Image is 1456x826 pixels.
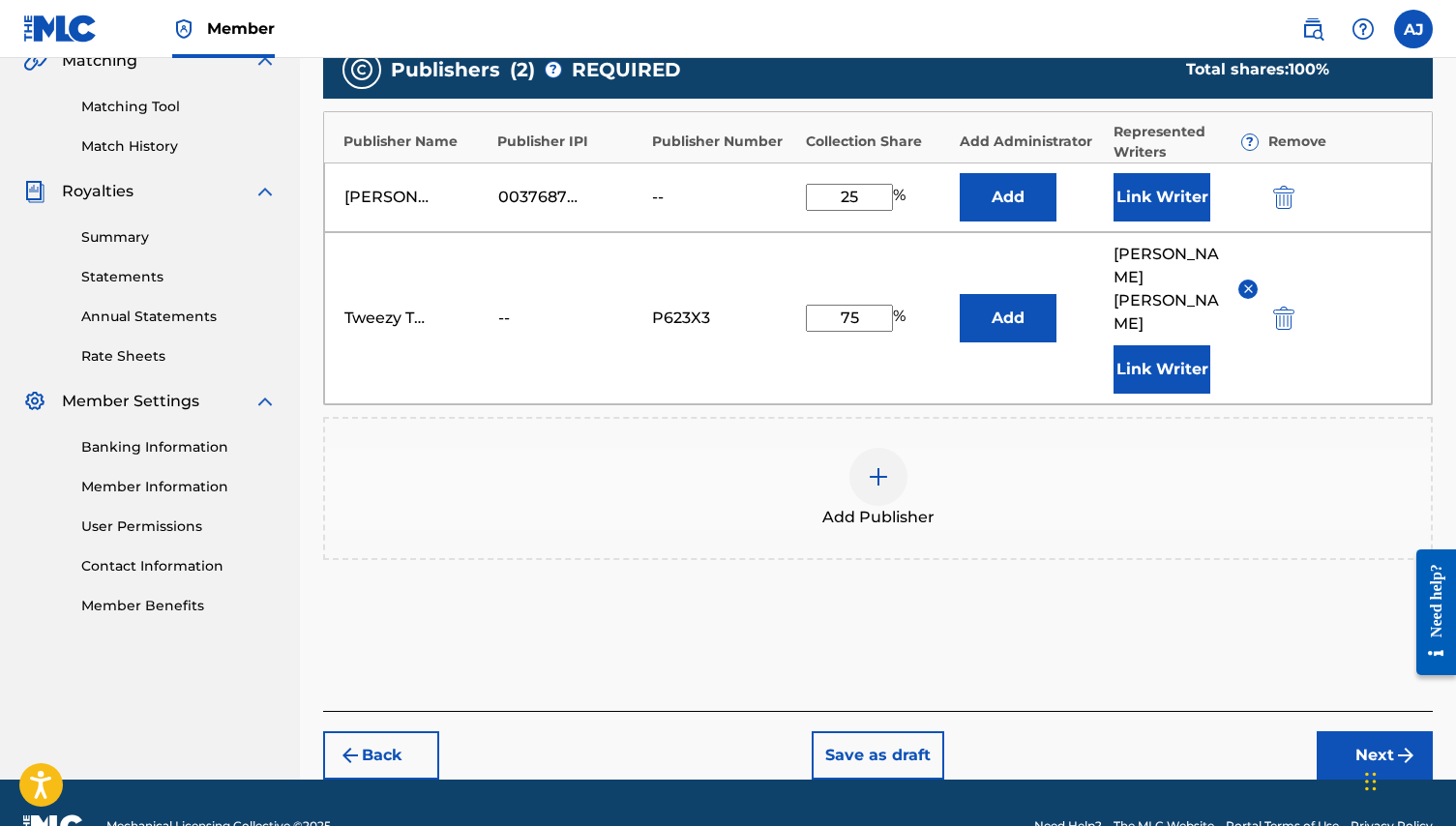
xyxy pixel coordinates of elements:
[81,227,277,248] a: Summary
[343,132,488,152] div: Publisher Name
[1114,173,1210,221] button: Link Writer
[1317,731,1433,780] button: Next
[1344,10,1382,48] div: Help
[81,596,277,616] a: Member Benefits
[1293,10,1332,48] a: Public Search
[1273,307,1294,330] img: 12a2ab48e56ec057fbd8.svg
[81,267,277,287] a: Statements
[1394,10,1433,48] div: User Menu
[81,516,277,537] a: User Permissions
[1114,122,1258,162] div: Represented Writers
[1273,186,1294,209] img: 12a2ab48e56ec057fbd8.svg
[23,15,98,43] img: MLC Logo
[81,346,277,367] a: Rate Sheets
[81,136,277,157] a: Match History
[1402,533,1456,693] iframe: Resource Center
[81,307,277,327] a: Annual Statements
[546,62,561,77] span: ?
[1268,132,1412,152] div: Remove
[893,184,910,211] span: %
[253,390,277,413] img: expand
[339,744,362,767] img: 7ee5dd4eb1f8a8e3ef2f.svg
[960,173,1056,221] button: Add
[23,180,46,203] img: Royalties
[867,465,890,488] img: add
[323,731,439,780] button: Back
[23,390,46,413] img: Member Settings
[510,55,535,84] span: ( 2 )
[812,731,944,780] button: Save as draft
[1301,17,1324,41] img: search
[572,55,681,84] span: REQUIRED
[806,132,950,152] div: Collection Share
[893,305,910,332] span: %
[172,17,195,41] img: Top Rightsholder
[62,49,137,73] span: Matching
[960,294,1056,342] button: Add
[81,437,277,457] a: Banking Information
[207,17,275,40] span: Member
[253,49,277,73] img: expand
[1186,58,1394,81] div: Total shares:
[1365,752,1377,811] div: Drag
[81,97,277,117] a: Matching Tool
[652,132,796,152] div: Publisher Number
[497,132,641,152] div: Publisher IPI
[253,180,277,203] img: expand
[1242,134,1258,150] span: ?
[81,556,277,576] a: Contact Information
[350,58,373,81] img: publishers
[23,49,47,73] img: Matching
[62,180,134,203] span: Royalties
[822,506,935,529] span: Add Publisher
[1289,60,1329,78] span: 100 %
[391,55,500,84] span: Publishers
[81,477,277,497] a: Member Information
[1352,17,1375,41] img: help
[1114,345,1210,394] button: Link Writer
[1114,243,1224,336] span: [PERSON_NAME] [PERSON_NAME]
[62,390,199,413] span: Member Settings
[1359,733,1456,826] iframe: Chat Widget
[960,132,1104,152] div: Add Administrator
[1241,281,1256,296] img: remove-from-list-button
